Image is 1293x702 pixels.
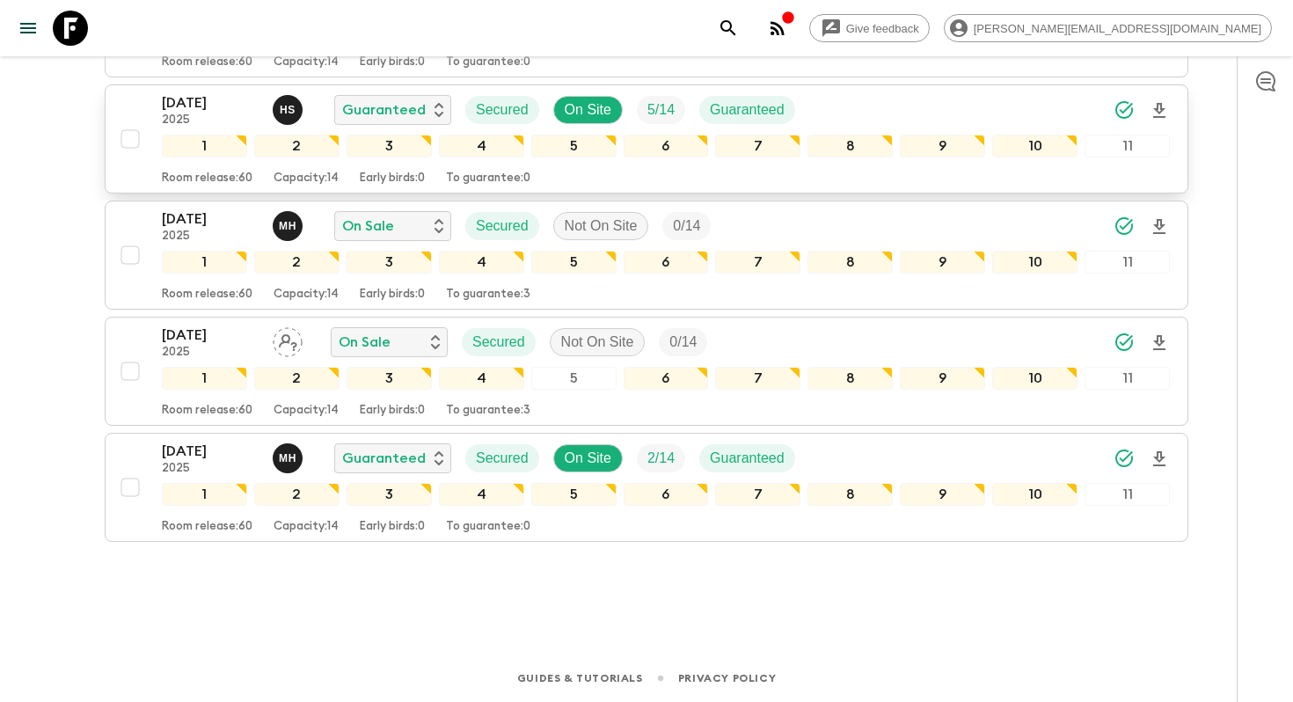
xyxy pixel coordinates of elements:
div: 5 [531,251,617,274]
p: Guaranteed [710,99,785,121]
p: Capacity: 14 [274,172,339,186]
p: Not On Site [565,216,638,237]
div: 7 [715,135,800,157]
p: Early birds: 0 [360,288,425,302]
a: Guides & Tutorials [517,669,643,688]
svg: Synced Successfully [1114,332,1135,353]
div: 3 [347,483,432,506]
div: 2 [254,367,340,390]
p: Early birds: 0 [360,520,425,534]
div: 8 [807,135,893,157]
p: Room release: 60 [162,55,252,69]
div: 6 [624,251,709,274]
div: 9 [900,251,985,274]
div: 11 [1085,367,1170,390]
div: 10 [992,483,1077,506]
p: Capacity: 14 [274,520,339,534]
svg: Download Onboarding [1149,333,1170,354]
div: 3 [347,367,432,390]
svg: Download Onboarding [1149,449,1170,470]
p: To guarantee: 0 [446,55,530,69]
p: Guaranteed [342,99,426,121]
p: 2025 [162,230,259,244]
p: 0 / 14 [669,332,697,353]
div: 6 [624,135,709,157]
div: 10 [992,251,1077,274]
p: Guaranteed [342,448,426,469]
div: 6 [624,367,709,390]
div: 10 [992,367,1077,390]
p: Room release: 60 [162,404,252,418]
button: [DATE]2025Hong SarouGuaranteedSecuredOn SiteTrip FillGuaranteed1234567891011Room release:60Capaci... [105,84,1188,194]
div: 2 [254,483,340,506]
div: Secured [465,96,539,124]
p: 2025 [162,113,259,128]
div: 3 [347,251,432,274]
div: 1 [162,135,247,157]
p: To guarantee: 3 [446,288,530,302]
div: Trip Fill [662,212,711,240]
p: Secured [476,216,529,237]
div: 4 [439,483,524,506]
div: Not On Site [553,212,649,240]
div: On Site [553,96,623,124]
div: 5 [531,367,617,390]
p: Not On Site [561,332,634,353]
span: Give feedback [836,22,929,35]
div: 11 [1085,483,1170,506]
p: [DATE] [162,92,259,113]
button: MH [273,443,306,473]
div: 9 [900,135,985,157]
div: Trip Fill [659,328,707,356]
svg: Download Onboarding [1149,100,1170,121]
p: 2025 [162,346,259,360]
p: On Sale [339,332,391,353]
div: 5 [531,483,617,506]
div: 7 [715,367,800,390]
div: 11 [1085,135,1170,157]
button: [DATE]2025Mr. Heng Pringratana (Prefer name : James)On SaleSecuredNot On SiteTrip Fill12345678910... [105,201,1188,310]
p: [DATE] [162,441,259,462]
div: 6 [624,483,709,506]
button: menu [11,11,46,46]
div: 4 [439,251,524,274]
div: 4 [439,135,524,157]
p: [DATE] [162,325,259,346]
div: Secured [465,444,539,472]
p: Guaranteed [710,448,785,469]
svg: Download Onboarding [1149,216,1170,238]
span: [PERSON_NAME][EMAIL_ADDRESS][DOMAIN_NAME] [964,22,1271,35]
div: 3 [347,135,432,157]
p: Early birds: 0 [360,404,425,418]
p: Capacity: 14 [274,55,339,69]
p: To guarantee: 0 [446,172,530,186]
div: 9 [900,367,985,390]
div: 5 [531,135,617,157]
svg: Synced Successfully [1114,216,1135,237]
p: Capacity: 14 [274,288,339,302]
p: Secured [476,99,529,121]
p: Early birds: 0 [360,55,425,69]
p: 2025 [162,462,259,476]
div: 2 [254,251,340,274]
p: M H [279,219,296,233]
div: 1 [162,483,247,506]
span: Assign pack leader [273,333,303,347]
div: 2 [254,135,340,157]
p: Capacity: 14 [274,404,339,418]
div: On Site [553,444,623,472]
span: Hong Sarou [273,100,306,114]
p: Secured [476,448,529,469]
div: [PERSON_NAME][EMAIL_ADDRESS][DOMAIN_NAME] [944,14,1272,42]
div: Secured [462,328,536,356]
button: search adventures [711,11,746,46]
div: Not On Site [550,328,646,356]
svg: Synced Successfully [1114,99,1135,121]
button: HS [273,95,306,125]
a: Give feedback [809,14,930,42]
span: Mr. Heng Pringratana (Prefer name : James) [273,449,306,463]
a: Privacy Policy [678,669,776,688]
p: Room release: 60 [162,172,252,186]
button: [DATE]2025Assign pack leaderOn SaleSecuredNot On SiteTrip Fill1234567891011Room release:60Capacit... [105,317,1188,426]
div: 8 [807,367,893,390]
